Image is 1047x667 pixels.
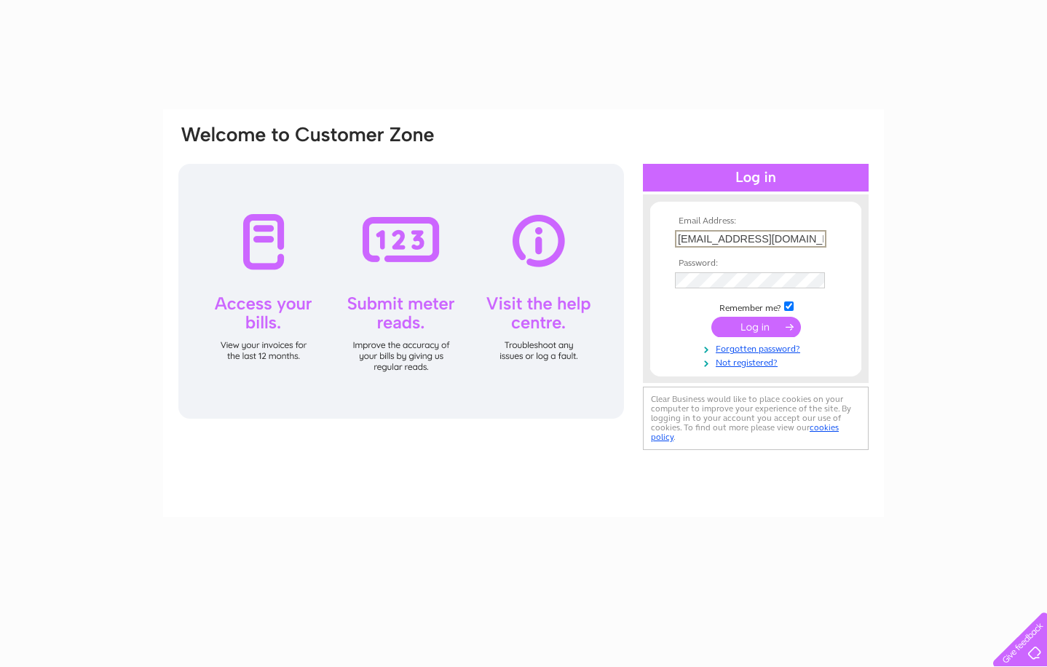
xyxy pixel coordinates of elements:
input: Submit [711,317,801,337]
td: Remember me? [671,299,840,314]
a: Forgotten password? [675,341,840,355]
th: Email Address: [671,216,840,226]
a: cookies policy [651,422,839,442]
a: Not registered? [675,355,840,368]
div: Clear Business would like to place cookies on your computer to improve your experience of the sit... [643,387,869,450]
th: Password: [671,258,840,269]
